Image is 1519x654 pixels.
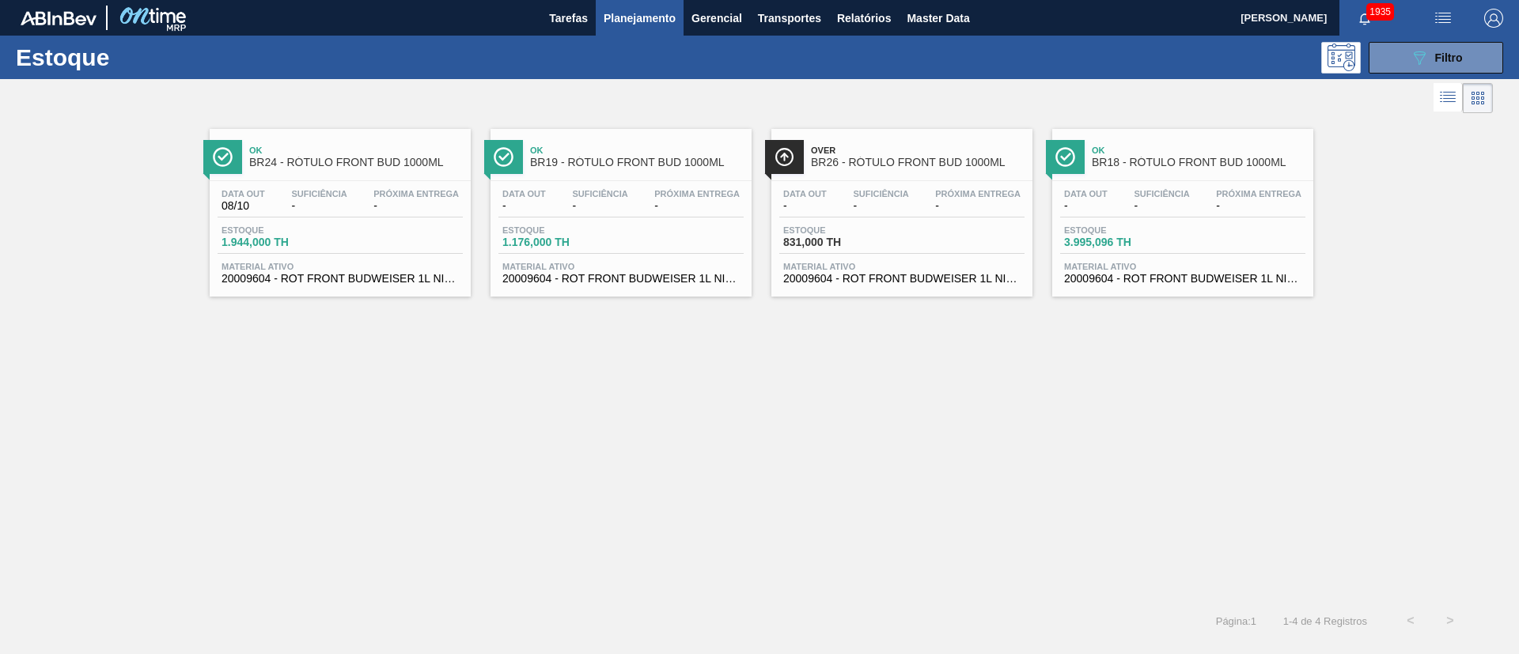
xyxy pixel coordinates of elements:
[1064,236,1175,248] span: 3.995,096 TH
[1434,83,1463,113] div: Visão em Lista
[549,9,588,28] span: Tarefas
[502,189,546,198] span: Data out
[1321,42,1361,74] div: Pogramando: nenhum usuário selecionado
[373,189,459,198] span: Próxima Entrega
[811,157,1025,168] span: BR26 - RÓTULO FRONT BUD 1000ML
[783,273,1021,285] span: 20009604 - ROT FRONT BUDWEISER 1L NIV 025 CX27MIL
[775,147,794,167] img: Ícone
[853,200,908,212] span: -
[853,189,908,198] span: Suficiência
[213,147,233,167] img: Ícone
[572,189,627,198] span: Suficiência
[783,225,894,235] span: Estoque
[21,11,97,25] img: TNhmsLtSVTkK8tSr43FrP2fwEKptu5GPRR3wAAAABJRU5ErkJggg==
[494,147,513,167] img: Ícone
[291,189,347,198] span: Suficiência
[1435,51,1463,64] span: Filtro
[1339,7,1390,29] button: Notificações
[935,200,1021,212] span: -
[1064,225,1175,235] span: Estoque
[1280,615,1367,627] span: 1 - 4 de 4 Registros
[1064,273,1301,285] span: 20009604 - ROT FRONT BUDWEISER 1L NIV 025 CX27MIL
[222,273,459,285] span: 20009604 - ROT FRONT BUDWEISER 1L NIV 025 CX27MIL
[222,200,265,212] span: 08/10
[783,262,1021,271] span: Material ativo
[502,236,613,248] span: 1.176,000 TH
[654,200,740,212] span: -
[1484,9,1503,28] img: Logout
[758,9,821,28] span: Transportes
[530,146,744,155] span: Ok
[502,262,740,271] span: Material ativo
[783,200,827,212] span: -
[222,225,332,235] span: Estoque
[1366,3,1394,21] span: 1935
[502,273,740,285] span: 20009604 - ROT FRONT BUDWEISER 1L NIV 025 CX27MIL
[654,189,740,198] span: Próxima Entrega
[222,189,265,198] span: Data out
[291,200,347,212] span: -
[1092,146,1305,155] span: Ok
[249,146,463,155] span: Ok
[1055,147,1075,167] img: Ícone
[1040,117,1321,297] a: ÍconeOkBR18 - RÓTULO FRONT BUD 1000MLData out-Suficiência-Próxima Entrega-Estoque3.995,096 THMate...
[502,200,546,212] span: -
[837,9,891,28] span: Relatórios
[1463,83,1493,113] div: Visão em Cards
[935,189,1021,198] span: Próxima Entrega
[1216,200,1301,212] span: -
[1064,189,1108,198] span: Data out
[16,48,252,66] h1: Estoque
[479,117,759,297] a: ÍconeOkBR19 - RÓTULO FRONT BUD 1000MLData out-Suficiência-Próxima Entrega-Estoque1.176,000 THMate...
[198,117,479,297] a: ÍconeOkBR24 - RÓTULO FRONT BUD 1000MLData out08/10Suficiência-Próxima Entrega-Estoque1.944,000 TH...
[1216,189,1301,198] span: Próxima Entrega
[1064,262,1301,271] span: Material ativo
[783,189,827,198] span: Data out
[1216,615,1256,627] span: Página : 1
[604,9,676,28] span: Planejamento
[1391,601,1430,641] button: <
[759,117,1040,297] a: ÍconeOverBR26 - RÓTULO FRONT BUD 1000MLData out-Suficiência-Próxima Entrega-Estoque831,000 THMate...
[572,200,627,212] span: -
[1092,157,1305,168] span: BR18 - RÓTULO FRONT BUD 1000ML
[222,236,332,248] span: 1.944,000 TH
[1434,9,1453,28] img: userActions
[1430,601,1470,641] button: >
[502,225,613,235] span: Estoque
[907,9,969,28] span: Master Data
[249,157,463,168] span: BR24 - RÓTULO FRONT BUD 1000ML
[222,262,459,271] span: Material ativo
[691,9,742,28] span: Gerencial
[373,200,459,212] span: -
[1064,200,1108,212] span: -
[1134,189,1189,198] span: Suficiência
[530,157,744,168] span: BR19 - RÓTULO FRONT BUD 1000ML
[1134,200,1189,212] span: -
[811,146,1025,155] span: Over
[783,236,894,248] span: 831,000 TH
[1369,42,1503,74] button: Filtro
